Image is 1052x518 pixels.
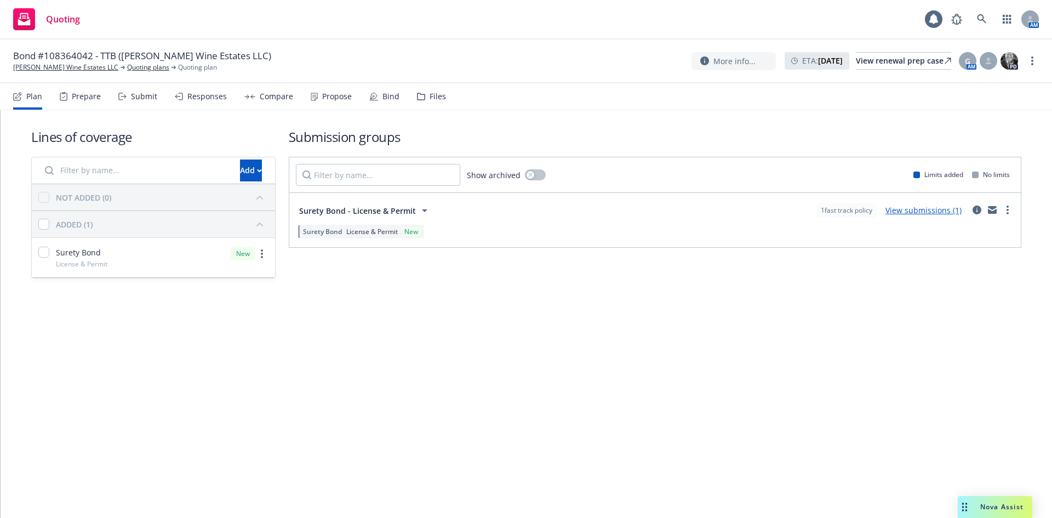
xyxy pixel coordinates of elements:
a: Switch app [996,8,1018,30]
a: Report a Bug [946,8,968,30]
span: Quoting [46,15,80,24]
div: Limits added [913,170,963,179]
h1: Submission groups [289,128,1021,146]
a: Search [971,8,993,30]
span: G [965,55,970,67]
button: Nova Assist [958,496,1032,518]
a: View renewal prep case [856,52,951,70]
div: Submit [131,92,157,101]
span: 1 fast track policy [821,206,872,215]
a: Quoting [9,4,84,35]
span: ETA : [802,55,843,66]
button: NOT ADDED (0) [56,189,268,206]
div: Compare [260,92,293,101]
div: New [231,247,255,260]
span: Show archived [467,169,521,181]
button: Add [240,160,262,181]
input: Filter by name... [38,160,233,181]
div: Plan [26,92,42,101]
div: Propose [322,92,352,101]
div: Responses [187,92,227,101]
span: License & Permit [56,259,107,269]
a: [PERSON_NAME] Wine Estates LLC [13,62,118,72]
div: Files [430,92,446,101]
a: Quoting plans [127,62,169,72]
div: ADDED (1) [56,219,93,230]
span: Surety Bond - License & Permit [299,205,416,217]
span: License & Permit [346,227,398,236]
div: View renewal prep case [856,53,951,69]
a: more [1001,203,1014,217]
input: Filter by name... [296,164,460,186]
span: Surety Bond [303,227,342,236]
a: more [255,247,268,260]
img: photo [1000,52,1018,70]
div: No limits [972,170,1010,179]
div: Bind [382,92,399,101]
button: ADDED (1) [56,215,268,233]
div: NOT ADDED (0) [56,192,111,203]
div: Prepare [72,92,101,101]
span: Quoting plan [178,62,217,72]
a: more [1026,54,1039,67]
div: Drag to move [958,496,971,518]
span: Bond #108364042 - TTB ([PERSON_NAME] Wine Estates LLC) [13,49,271,62]
a: circleInformation [970,203,984,217]
a: View submissions (1) [885,205,962,215]
a: mail [986,203,999,217]
h1: Lines of coverage [31,128,276,146]
span: More info... [713,55,756,67]
span: Nova Assist [980,502,1024,511]
button: Surety Bond - License & Permit [296,200,434,221]
div: New [402,227,420,236]
strong: [DATE] [818,55,843,66]
button: More info... [691,52,776,70]
span: Surety Bond [56,247,101,258]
